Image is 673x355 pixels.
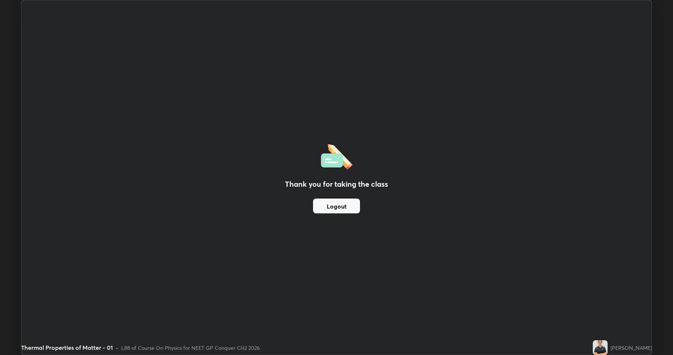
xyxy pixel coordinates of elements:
button: Logout [313,199,360,213]
img: 37e60c5521b4440f9277884af4c92300.jpg [593,340,608,355]
h2: Thank you for taking the class [285,179,388,190]
div: Thermal Properties of Matter - 01 [21,343,113,352]
div: L88 of Course On Physics for NEET GP Conquer CH2 2026 [121,344,260,352]
div: [PERSON_NAME] [611,344,652,352]
div: • [116,344,118,352]
img: offlineFeedback.1438e8b3.svg [321,142,353,170]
